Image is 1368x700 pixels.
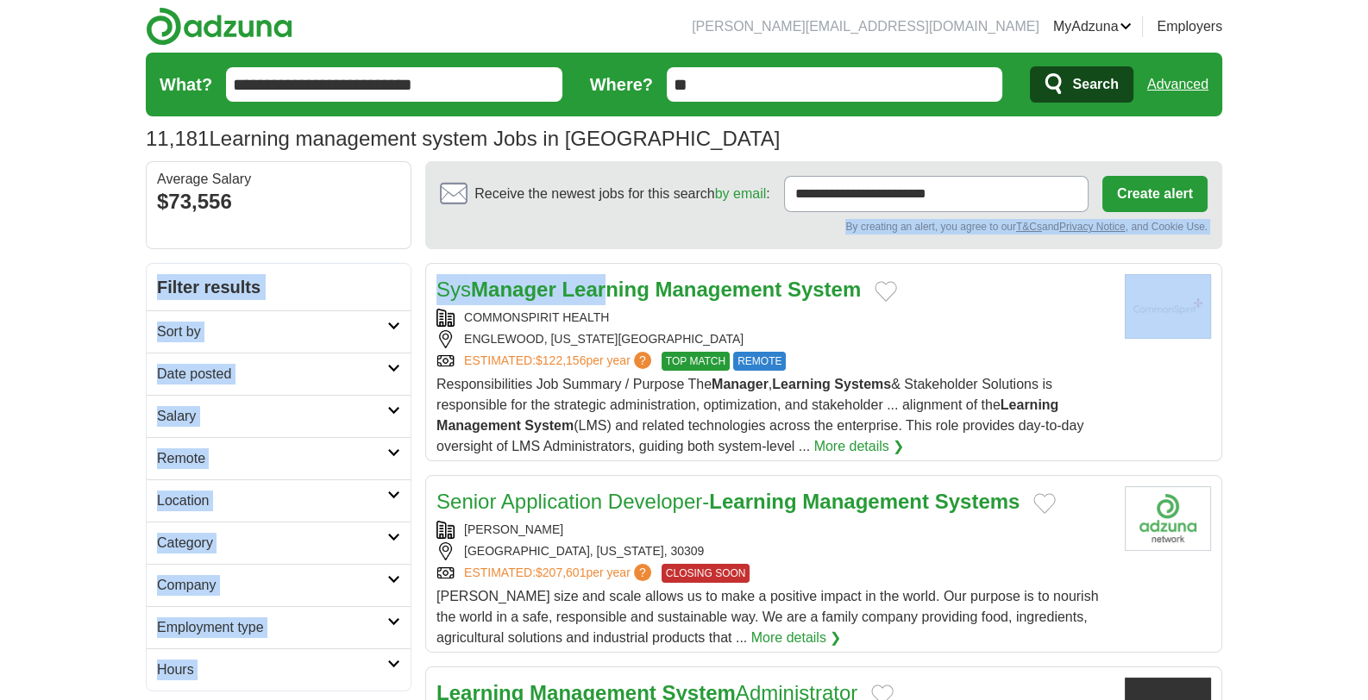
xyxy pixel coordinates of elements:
[474,184,769,204] span: Receive the newest jobs for this search :
[147,564,411,606] a: Company
[157,533,387,553] h2: Category
[935,490,1020,513] strong: Systems
[436,377,1083,453] span: Responsibilities Job Summary / Purpose The , & Stakeholder Solutions is responsible for the strat...
[147,264,411,310] h2: Filter results
[147,353,411,395] a: Date posted
[157,617,387,638] h2: Employment type
[157,186,400,217] div: $73,556
[436,521,1111,539] div: [PERSON_NAME]
[147,606,411,648] a: Employment type
[436,490,1020,513] a: Senior Application Developer-Learning Management Systems
[157,364,387,384] h2: Date posted
[146,123,209,154] span: 11,181
[160,72,212,97] label: What?
[733,352,786,371] span: REMOTE
[802,490,929,513] strong: Management
[875,281,897,302] button: Add to favorite jobs
[436,278,861,301] a: SysManager Learning Management System
[536,566,586,579] span: $207,601
[440,219,1208,234] div: By creating an alert, you agree to our and , and Cookie Use.
[146,7,292,46] img: Adzuna logo
[1102,176,1208,212] button: Create alert
[157,491,387,511] h2: Location
[464,564,655,583] a: ESTIMATED:$207,601per year?
[157,448,387,469] h2: Remote
[1030,66,1133,103] button: Search
[1072,67,1118,102] span: Search
[146,127,780,150] h1: Learning management system Jobs in [GEOGRAPHIC_DATA]
[147,648,411,691] a: Hours
[1157,16,1222,37] a: Employers
[662,352,730,371] span: TOP MATCH
[634,564,651,581] span: ?
[147,522,411,564] a: Category
[436,589,1098,645] span: [PERSON_NAME] size and scale allows us to make a positive impact in the world. Our purpose is to ...
[157,406,387,427] h2: Salary
[1059,221,1126,233] a: Privacy Notice
[1053,16,1133,37] a: MyAdzuna
[436,330,1111,348] div: ENGLEWOOD, [US_STATE][GEOGRAPHIC_DATA]
[772,377,831,391] strong: Learning
[147,437,411,479] a: Remote
[157,575,387,596] h2: Company
[147,395,411,437] a: Salary
[834,377,891,391] strong: Systems
[1147,67,1208,102] a: Advanced
[464,352,655,371] a: ESTIMATED:$122,156per year?
[814,436,905,457] a: More details ❯
[788,278,861,301] strong: System
[655,278,781,301] strong: Management
[157,172,400,186] div: Average Salary
[1125,486,1211,551] img: Company logo
[1016,221,1042,233] a: T&Cs
[464,310,609,324] a: COMMONSPIRIT HEALTH
[157,322,387,342] h2: Sort by
[147,310,411,353] a: Sort by
[157,659,387,680] h2: Hours
[471,278,556,301] strong: Manager
[709,490,796,513] strong: Learning
[692,16,1039,37] li: [PERSON_NAME][EMAIL_ADDRESS][DOMAIN_NAME]
[524,418,574,433] strong: System
[751,628,842,648] a: More details ❯
[715,186,767,201] a: by email
[436,418,521,433] strong: Management
[1033,493,1056,514] button: Add to favorite jobs
[147,479,411,522] a: Location
[662,564,750,583] span: CLOSING SOON
[536,353,586,367] span: $122,156
[1001,397,1059,412] strong: Learning
[436,542,1111,560] div: [GEOGRAPHIC_DATA], [US_STATE], 30309
[590,72,653,97] label: Where?
[1125,274,1211,339] img: CommonSpirit Health logo
[634,352,651,369] span: ?
[712,377,769,391] strong: Manager
[562,278,649,301] strong: Learning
